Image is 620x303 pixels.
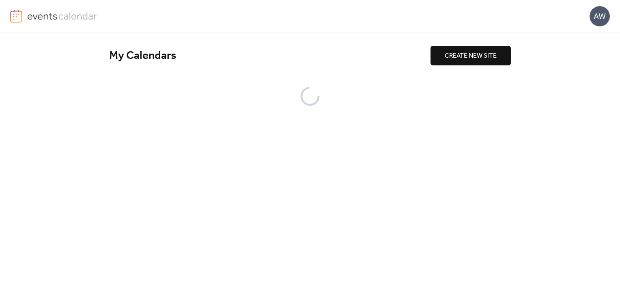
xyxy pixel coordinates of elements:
button: CREATE NEW SITE [431,46,511,65]
img: logo-type [27,10,97,22]
span: CREATE NEW SITE [445,51,497,61]
div: AW [590,6,610,26]
img: logo [10,10,22,23]
div: My Calendars [109,49,431,63]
